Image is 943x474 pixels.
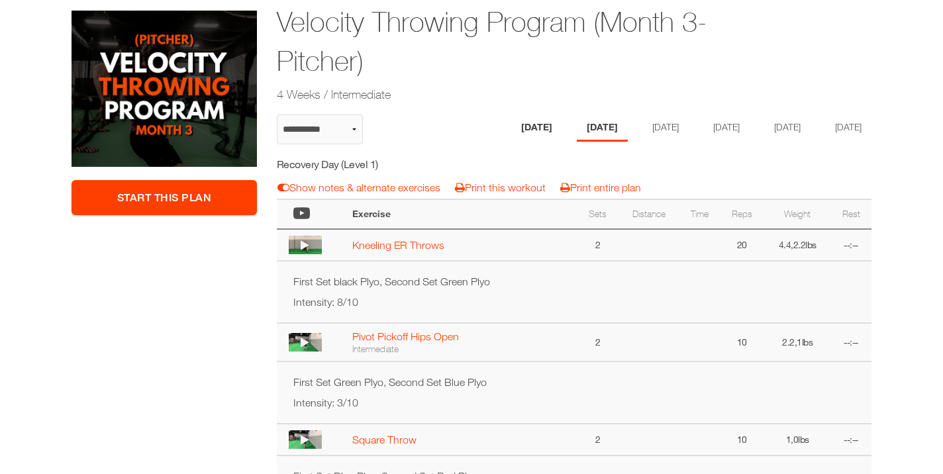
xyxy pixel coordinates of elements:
p: Intensity: 3/10 [293,396,856,410]
h2: 4 Weeks / Intermediate [277,86,769,103]
li: Day 5 [764,115,811,142]
a: Square Throw [352,434,417,446]
td: --:-- [830,424,871,455]
td: 10 [720,424,764,455]
img: thumbnail.png [289,236,322,254]
th: Sets [577,199,619,229]
a: Show notes & alternate exercises [277,181,440,193]
img: thumbnail.png [289,430,322,449]
th: Exercise [346,199,577,229]
li: Day 3 [642,115,689,142]
li: Day 4 [703,115,750,142]
td: 20 [720,229,764,261]
th: Reps [720,199,764,229]
h1: Velocity Throwing Program (Month 3-Pitcher) [277,3,769,81]
td: --:-- [830,229,871,261]
li: Day 6 [825,115,871,142]
a: Pivot Pickoff Hips Open [352,330,459,342]
td: 4.4,2.2 [764,229,831,261]
span: lbs [805,239,817,250]
td: 1,0 [764,424,831,455]
img: Velocity Throwing Program (Month 3-Pitcher) [72,11,257,167]
td: --:-- [830,323,871,361]
a: Print this workout [455,181,546,193]
th: Distance [619,199,679,229]
h5: Recovery Day (Level 1) [277,157,513,171]
th: Time [679,199,720,229]
li: Day 1 [511,115,562,142]
td: 2 [577,424,619,455]
span: lbs [802,336,813,348]
p: First Set black Plyo, Second Set Green Plyo [293,275,856,289]
td: 2.2,1 [764,323,831,361]
td: 10 [720,323,764,361]
td: 2 [577,323,619,361]
p: First Set Green Plyo, Second Set Blue Plyo [293,375,856,389]
td: 2 [577,229,619,261]
a: Print entire plan [560,181,641,193]
p: Intensity: 8/10 [293,295,856,309]
th: Rest [830,199,871,229]
a: Start This Plan [72,180,257,215]
img: thumbnail.png [289,333,322,352]
div: Intermediate [352,343,571,355]
a: Kneeling ER Throws [352,239,444,251]
th: Weight [764,199,831,229]
li: Day 2 [577,115,628,142]
span: lbs [798,434,809,445]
